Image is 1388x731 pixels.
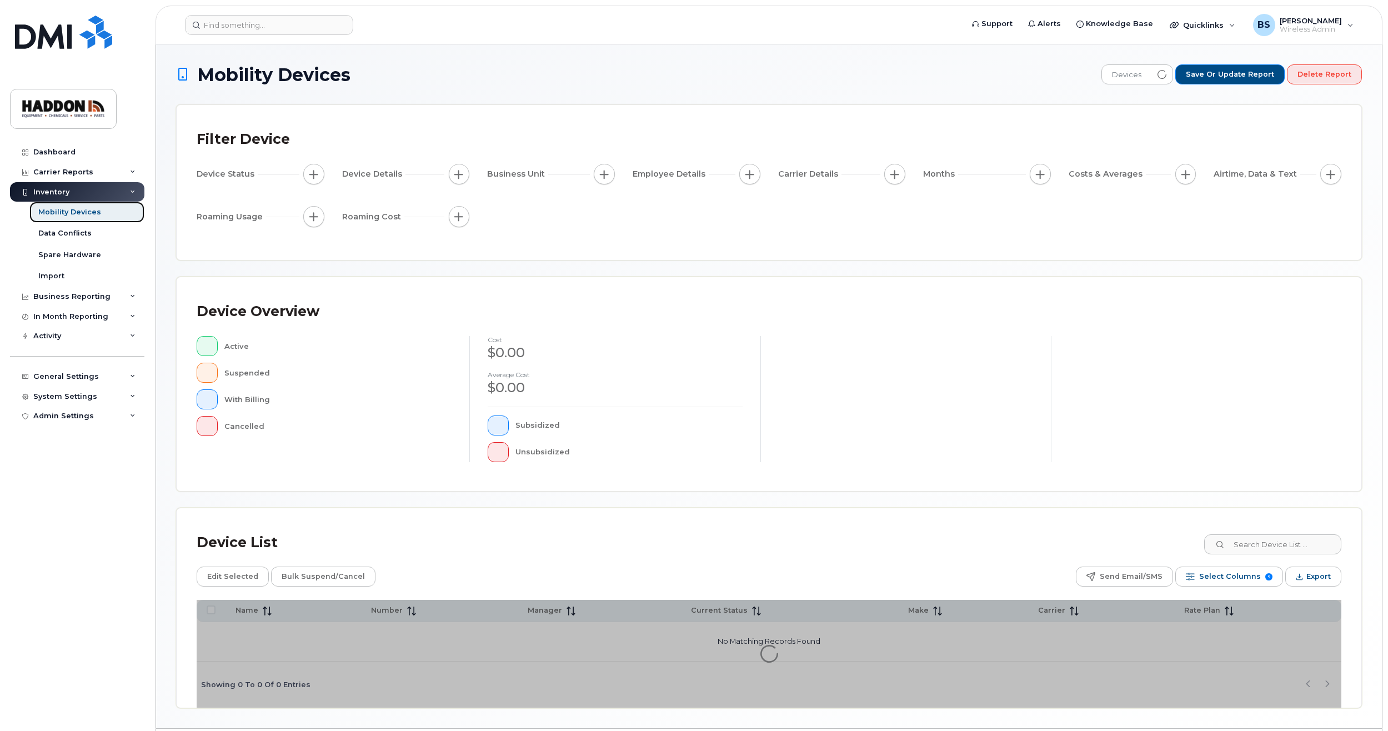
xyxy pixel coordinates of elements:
[1214,168,1300,180] span: Airtime, Data & Text
[224,389,452,409] div: With Billing
[224,416,452,436] div: Cancelled
[515,415,743,435] div: Subsidized
[224,336,452,356] div: Active
[1297,69,1351,79] span: Delete Report
[1204,534,1341,554] input: Search Device List ...
[1199,568,1261,585] span: Select Columns
[197,528,278,557] div: Device List
[1285,567,1341,587] button: Export
[1102,65,1151,85] span: Devices
[1175,567,1283,587] button: Select Columns 9
[1265,573,1272,580] span: 9
[1287,64,1362,84] button: Delete Report
[515,442,743,462] div: Unsubsidized
[1186,69,1274,79] span: Save or Update Report
[197,125,290,154] div: Filter Device
[633,168,709,180] span: Employee Details
[197,211,266,223] span: Roaming Usage
[197,168,258,180] span: Device Status
[487,168,548,180] span: Business Unit
[342,168,405,180] span: Device Details
[1100,568,1162,585] span: Send Email/SMS
[778,168,841,180] span: Carrier Details
[207,568,258,585] span: Edit Selected
[197,65,350,84] span: Mobility Devices
[197,297,319,326] div: Device Overview
[224,363,452,383] div: Suspended
[923,168,958,180] span: Months
[282,568,365,585] span: Bulk Suspend/Cancel
[271,567,375,587] button: Bulk Suspend/Cancel
[1175,64,1285,84] button: Save or Update Report
[1069,168,1146,180] span: Costs & Averages
[488,343,742,362] div: $0.00
[488,371,742,378] h4: Average cost
[488,378,742,397] div: $0.00
[488,336,742,343] h4: cost
[197,567,269,587] button: Edit Selected
[1076,567,1173,587] button: Send Email/SMS
[342,211,404,223] span: Roaming Cost
[1306,568,1331,585] span: Export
